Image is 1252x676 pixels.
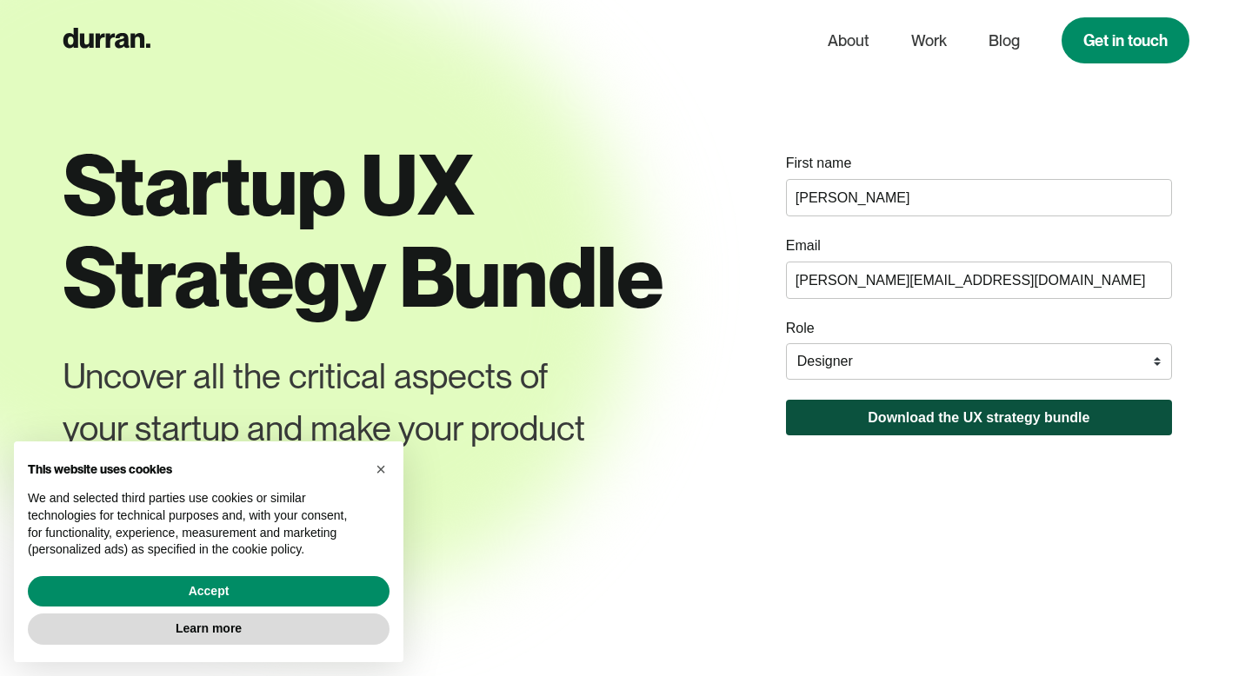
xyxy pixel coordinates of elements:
[989,24,1020,57] a: Blog
[786,400,1172,435] button: Download the UX strategy bundle
[28,462,362,477] h2: This website uses cookies
[828,24,869,57] a: About
[376,460,386,479] span: ×
[786,343,1172,380] select: role
[911,24,947,57] a: Work
[786,154,852,173] label: First name
[367,455,395,483] button: Close this notice
[786,236,821,255] label: Email
[63,139,664,322] h1: Startup UX Strategy Bundle
[786,262,1172,299] input: email
[786,319,815,338] label: Role
[28,613,390,645] button: Learn more
[1062,17,1189,63] a: Get in touch
[786,179,1172,216] input: name
[63,350,604,507] div: Uncover all the critical aspects of your startup and make your product a success.
[28,576,390,607] button: Accept
[28,490,362,558] p: We and selected third parties use cookies or similar technologies for technical purposes and, wit...
[63,23,150,57] a: home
